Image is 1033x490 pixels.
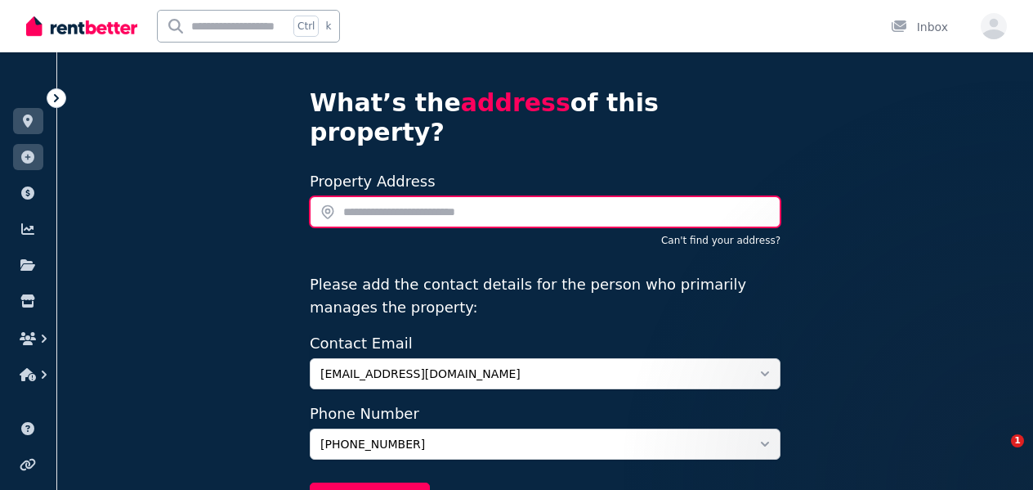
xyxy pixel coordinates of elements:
p: Please add the contact details for the person who primarily manages the property: [310,273,780,319]
img: RentBetter [26,14,137,38]
iframe: Intercom live chat [977,434,1017,474]
label: Phone Number [310,402,780,425]
button: [EMAIL_ADDRESS][DOMAIN_NAME] [310,358,780,389]
span: k [325,20,331,33]
label: Contact Email [310,332,780,355]
span: 1 [1011,434,1024,447]
span: [EMAIL_ADDRESS][DOMAIN_NAME] [320,366,747,382]
span: Ctrl [293,16,319,37]
span: [PHONE_NUMBER] [320,436,747,452]
button: Can't find your address? [661,234,780,247]
span: address [461,88,570,117]
h4: What’s the of this property? [310,88,780,147]
div: Inbox [891,19,948,35]
button: [PHONE_NUMBER] [310,429,780,460]
label: Property Address [310,173,436,190]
